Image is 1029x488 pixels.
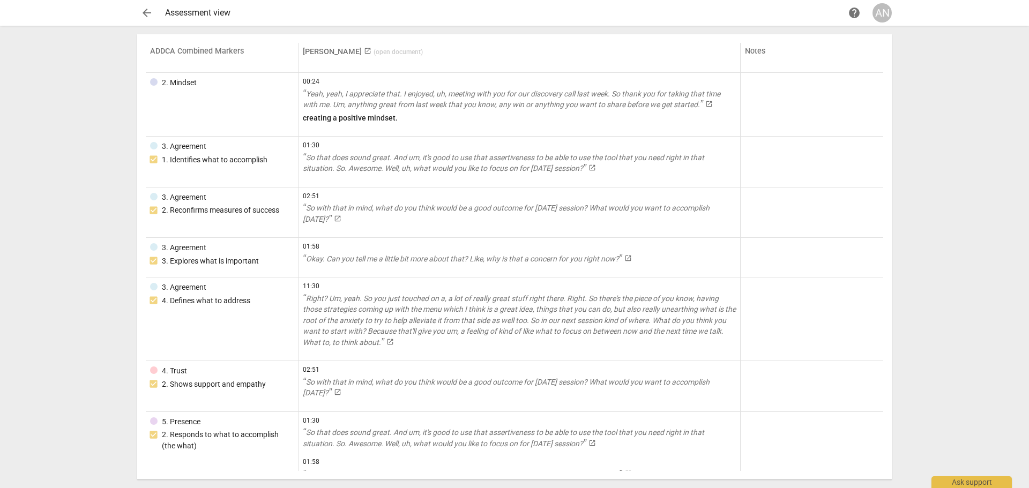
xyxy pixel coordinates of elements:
a: [PERSON_NAME] (open document) [303,47,423,56]
span: Right? Um, yeah. So you just touched on a, a lot of really great stuff right there. Right. So the... [303,294,736,347]
div: Ask support [931,476,1012,488]
div: 2. Reconfirms measures of success [162,205,279,216]
a: So that does sound great. And um, it's good to use that assertiveness to be able to use the tool ... [303,152,736,174]
div: 2. Mindset [162,77,197,88]
div: 3. Agreement [162,141,206,152]
a: Okay. Can you tell me a little bit more about that? Like, why is that a concern for you right now? [303,253,736,265]
span: launch [334,215,341,222]
a: Help [845,3,864,22]
button: AN [873,3,892,22]
div: 2. Responds to what to accomplish (the what) [162,429,294,451]
a: Okay. Can you tell me a little bit more about that? Like, why is that a concern for you right now? [303,469,736,480]
span: 11:30 [303,282,736,291]
span: So with that in mind, what do you think would be a good outcome for [DATE] session? What would yo... [303,378,710,397]
span: launch [624,254,632,262]
span: So that does sound great. And um, it's good to use that assertiveness to be able to use the tool ... [303,153,704,173]
span: 01:58 [303,242,736,251]
p: creating a positive mindset. [303,112,736,124]
div: 2. Shows support and empathy [162,379,266,390]
div: 4. Defines what to address [162,295,250,306]
div: 4. Trust [162,365,187,377]
div: 3. Explores what is important [162,256,259,267]
span: 01:58 [303,457,736,467]
span: 02:51 [303,192,736,201]
span: 01:30 [303,416,736,425]
span: launch [624,470,632,477]
span: 02:51 [303,365,736,374]
span: Okay. Can you tell me a little bit more about that? Like, why is that a concern for you right now? [303,470,622,478]
a: Yeah, yeah, I appreciate that. I enjoyed, uh, meeting with you for our discovery call last week. ... [303,88,736,110]
span: 00:24 [303,77,736,86]
span: Yeah, yeah, I appreciate that. I enjoyed, uh, meeting with you for our discovery call last week. ... [303,89,720,109]
div: 3. Agreement [162,242,206,253]
div: Assessment view [165,8,845,18]
span: launch [364,47,371,55]
th: ADDCA Combined Markers [146,43,299,73]
span: 01:30 [303,141,736,150]
span: So that does sound great. And um, it's good to use that assertiveness to be able to use the tool ... [303,428,704,448]
span: launch [386,338,394,346]
div: 3. Agreement [162,192,206,203]
span: launch [334,388,341,396]
a: So with that in mind, what do you think would be a good outcome for [DATE] session? What would yo... [303,377,736,399]
div: 1. Identifies what to accomplish [162,154,267,166]
a: So that does sound great. And um, it's good to use that assertiveness to be able to use the tool ... [303,427,736,449]
span: launch [588,439,596,447]
span: help [848,6,861,19]
span: ( open document ) [374,48,423,56]
a: So with that in mind, what do you think would be a good outcome for [DATE] session? What would yo... [303,202,736,224]
a: Right? Um, yeah. So you just touched on a, a lot of really great stuff right there. Right. So the... [303,293,736,348]
span: Okay. Can you tell me a little bit more about that? Like, why is that a concern for you right now? [303,254,622,263]
th: Notes [741,43,883,73]
div: 5. Presence [162,416,200,427]
span: launch [705,100,713,108]
span: launch [588,164,596,171]
div: 3. Agreement [162,282,206,293]
span: So with that in mind, what do you think would be a good outcome for [DATE] session? What would yo... [303,204,710,223]
span: arrow_back [140,6,153,19]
